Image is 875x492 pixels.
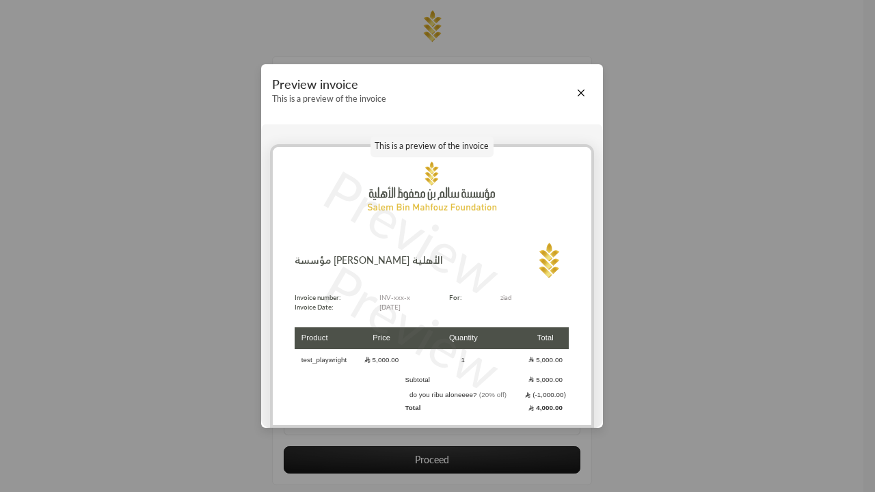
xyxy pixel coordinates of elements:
p: This is a preview of the invoice [371,136,494,158]
td: Total [405,401,522,415]
img: hdromg_oukvb.png [273,147,591,229]
p: This is a preview of the invoice [272,94,386,105]
p: ziad [500,292,569,303]
span: (20% off) [479,391,507,398]
p: Preview invoice [272,77,386,92]
table: Products [295,326,569,417]
td: (-1,000.00) [522,390,569,400]
th: Product [295,327,358,350]
p: Preview [309,244,515,411]
p: Invoice Date: [295,302,340,312]
button: Close [574,85,589,100]
td: do you ribu aloneeee? [405,390,522,400]
td: test_playwright [295,351,358,369]
th: Total [522,327,569,350]
td: 4,000.00 [522,401,569,415]
img: Logo [528,241,569,282]
p: مؤسسة [PERSON_NAME] الأهلية [295,254,443,268]
td: 5,000.00 [522,370,569,389]
td: Subtotal [405,370,522,389]
p: Invoice number: [295,292,340,303]
p: Preview [309,149,515,316]
td: 5,000.00 [358,351,405,369]
td: 5,000.00 [522,351,569,369]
